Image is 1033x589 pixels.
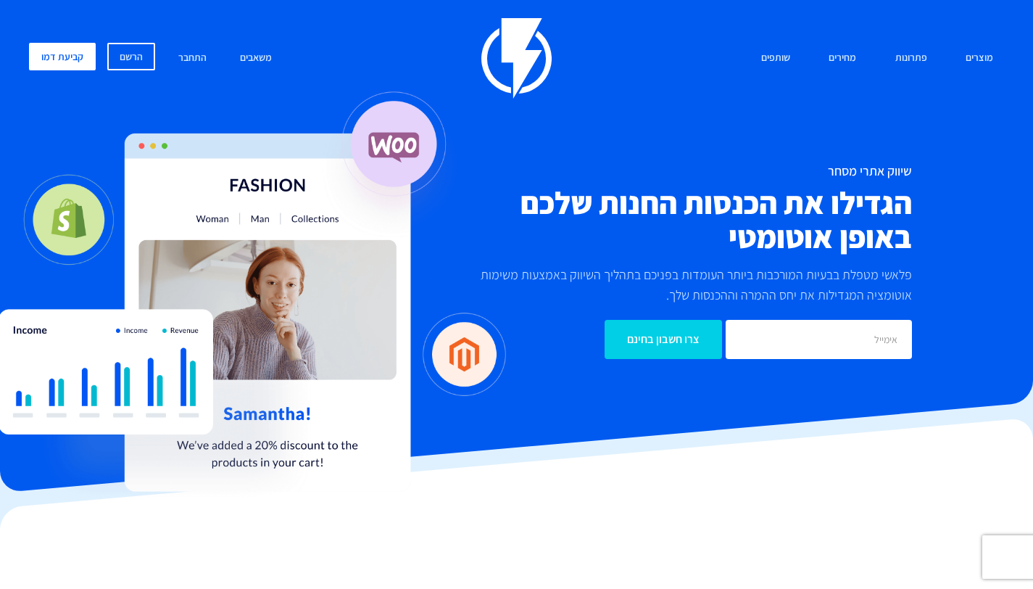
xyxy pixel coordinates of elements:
p: פלאשי מטפלת בבעיות המורכבות ביותר העומדות בפניכם בתהליך השיווק באמצעות משימות אוטומציה המגדילות א... [446,265,912,305]
input: אימייל [726,320,912,359]
a: התחבר [167,43,217,74]
a: משאבים [229,43,283,74]
h1: שיווק אתרי מסחר [446,164,912,178]
a: קביעת דמו [29,43,96,70]
h2: הגדילו את הכנסות החנות שלכם באופן אוטומטי [446,186,912,254]
a: פתרונות [884,43,938,74]
input: צרו חשבון בחינם [605,320,722,359]
a: הרשם [107,43,155,70]
a: שותפים [750,43,801,74]
a: מחירים [818,43,867,74]
a: מוצרים [955,43,1004,74]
